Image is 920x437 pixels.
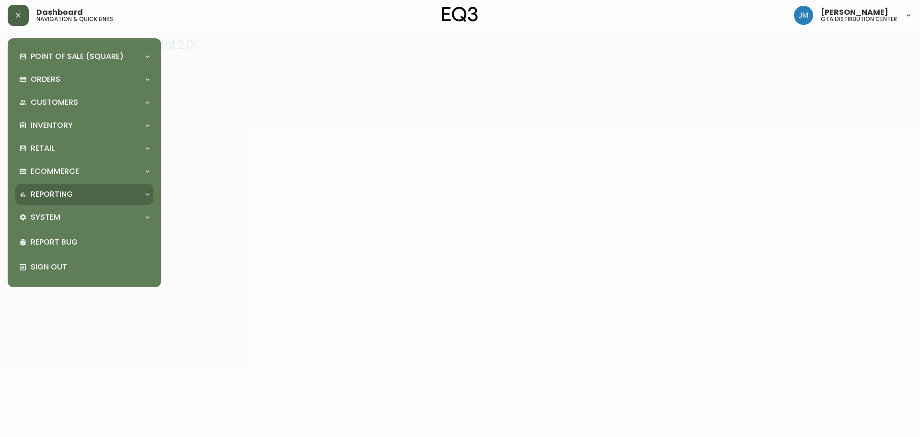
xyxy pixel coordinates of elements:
[821,9,888,16] span: [PERSON_NAME]
[15,92,153,113] div: Customers
[31,166,79,177] p: Ecommerce
[442,7,478,22] img: logo
[31,74,60,85] p: Orders
[15,161,153,182] div: Ecommerce
[15,46,153,67] div: Point of Sale (Square)
[15,115,153,136] div: Inventory
[31,212,60,223] p: System
[31,189,73,200] p: Reporting
[15,230,153,255] div: Report Bug
[15,184,153,205] div: Reporting
[15,69,153,90] div: Orders
[31,97,78,108] p: Customers
[31,237,149,247] p: Report Bug
[821,16,897,22] h5: gta distribution center
[31,51,124,62] p: Point of Sale (Square)
[31,143,55,154] p: Retail
[31,262,149,272] p: Sign Out
[31,120,73,131] p: Inventory
[36,16,113,22] h5: navigation & quick links
[15,138,153,159] div: Retail
[15,207,153,228] div: System
[794,6,813,25] img: 2cdbd3c8c9ccc0274d5e3008010c224e
[15,255,153,280] div: Sign Out
[36,9,83,16] span: Dashboard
